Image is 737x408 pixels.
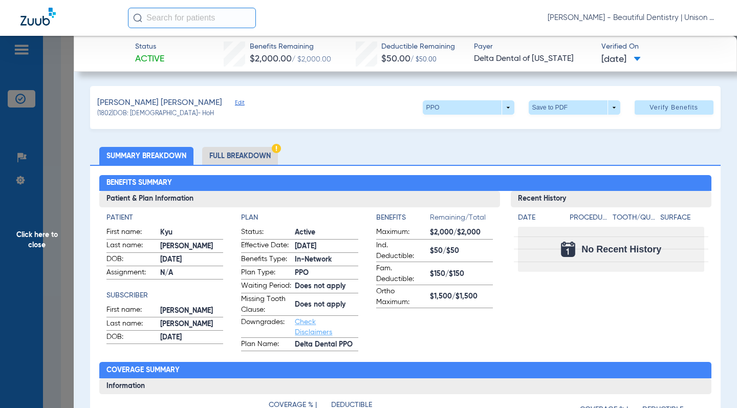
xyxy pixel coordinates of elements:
[99,362,711,378] h2: Coverage Summary
[272,144,281,153] img: Hazard
[518,212,561,227] app-breakdown-title: Date
[430,227,493,238] span: $2,000/$2,000
[474,53,593,66] span: Delta Dental of [US_STATE]
[295,268,358,278] span: PPO
[295,241,358,252] span: [DATE]
[430,291,493,302] span: $1,500/$1,500
[99,191,500,207] h3: Patient & Plan Information
[20,8,56,26] img: Zuub Logo
[295,339,358,350] span: Delta Dental PPO
[160,227,223,238] span: Kyu
[160,254,223,265] span: [DATE]
[430,269,493,280] span: $150/$150
[241,240,291,252] span: Effective Date:
[250,54,292,63] span: $2,000.00
[241,227,291,239] span: Status:
[649,103,698,112] span: Verify Benefits
[430,246,493,256] span: $50/$50
[106,212,223,223] h4: Patient
[241,267,291,280] span: Plan Type:
[292,56,331,63] span: / $2,000.00
[376,227,426,239] span: Maximum:
[160,319,223,330] span: [PERSON_NAME]
[581,244,661,254] span: No Recent History
[99,147,193,165] li: Summary Breakdown
[601,41,720,52] span: Verified On
[106,305,157,317] span: First name:
[99,378,711,395] h3: Information
[548,13,717,23] span: [PERSON_NAME] - Beautiful Dentistry | Unison Dental Group
[376,212,430,223] h4: Benefits
[561,242,575,257] img: Calendar
[133,13,142,23] img: Search Icon
[295,318,332,336] a: Check Disclaimers
[99,175,711,191] h2: Benefits Summary
[686,359,737,408] iframe: Chat Widget
[202,147,278,165] li: Full Breakdown
[241,317,291,337] span: Downgrades:
[135,53,164,66] span: Active
[529,100,620,115] button: Save to PDF
[106,240,157,252] span: Last name:
[235,99,244,109] span: Edit
[160,306,223,316] span: [PERSON_NAME]
[295,227,358,238] span: Active
[518,212,561,223] h4: Date
[135,41,164,52] span: Status
[376,240,426,262] span: Ind. Deductible:
[106,254,157,266] span: DOB:
[376,263,426,285] span: Fam. Deductible:
[430,212,493,227] span: Remaining/Total
[613,212,657,223] h4: Tooth/Quad
[241,339,291,351] span: Plan Name:
[241,294,291,315] span: Missing Tooth Clause:
[241,281,291,293] span: Waiting Period:
[295,299,358,310] span: Does not apply
[381,54,410,63] span: $50.00
[241,254,291,266] span: Benefits Type:
[160,241,223,252] span: [PERSON_NAME]
[106,332,157,344] span: DOB:
[128,8,256,28] input: Search for patients
[160,332,223,343] span: [DATE]
[106,227,157,239] span: First name:
[570,212,609,227] app-breakdown-title: Procedure
[376,212,430,227] app-breakdown-title: Benefits
[423,100,514,115] button: PPO
[660,212,704,227] app-breakdown-title: Surface
[570,212,609,223] h4: Procedure
[106,290,223,301] h4: Subscriber
[474,41,593,52] span: Payer
[106,318,157,331] span: Last name:
[160,268,223,278] span: N/A
[250,41,331,52] span: Benefits Remaining
[106,267,157,280] span: Assignment:
[241,212,358,223] h4: Plan
[381,41,455,52] span: Deductible Remaining
[97,110,214,119] span: (1802) DOB: [DEMOGRAPHIC_DATA] - HoH
[376,286,426,308] span: Ortho Maximum:
[410,57,437,63] span: / $50.00
[613,212,657,227] app-breakdown-title: Tooth/Quad
[511,191,711,207] h3: Recent History
[295,254,358,265] span: In-Network
[660,212,704,223] h4: Surface
[635,100,713,115] button: Verify Benefits
[601,53,641,66] span: [DATE]
[97,97,222,110] span: [PERSON_NAME] [PERSON_NAME]
[295,281,358,292] span: Does not apply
